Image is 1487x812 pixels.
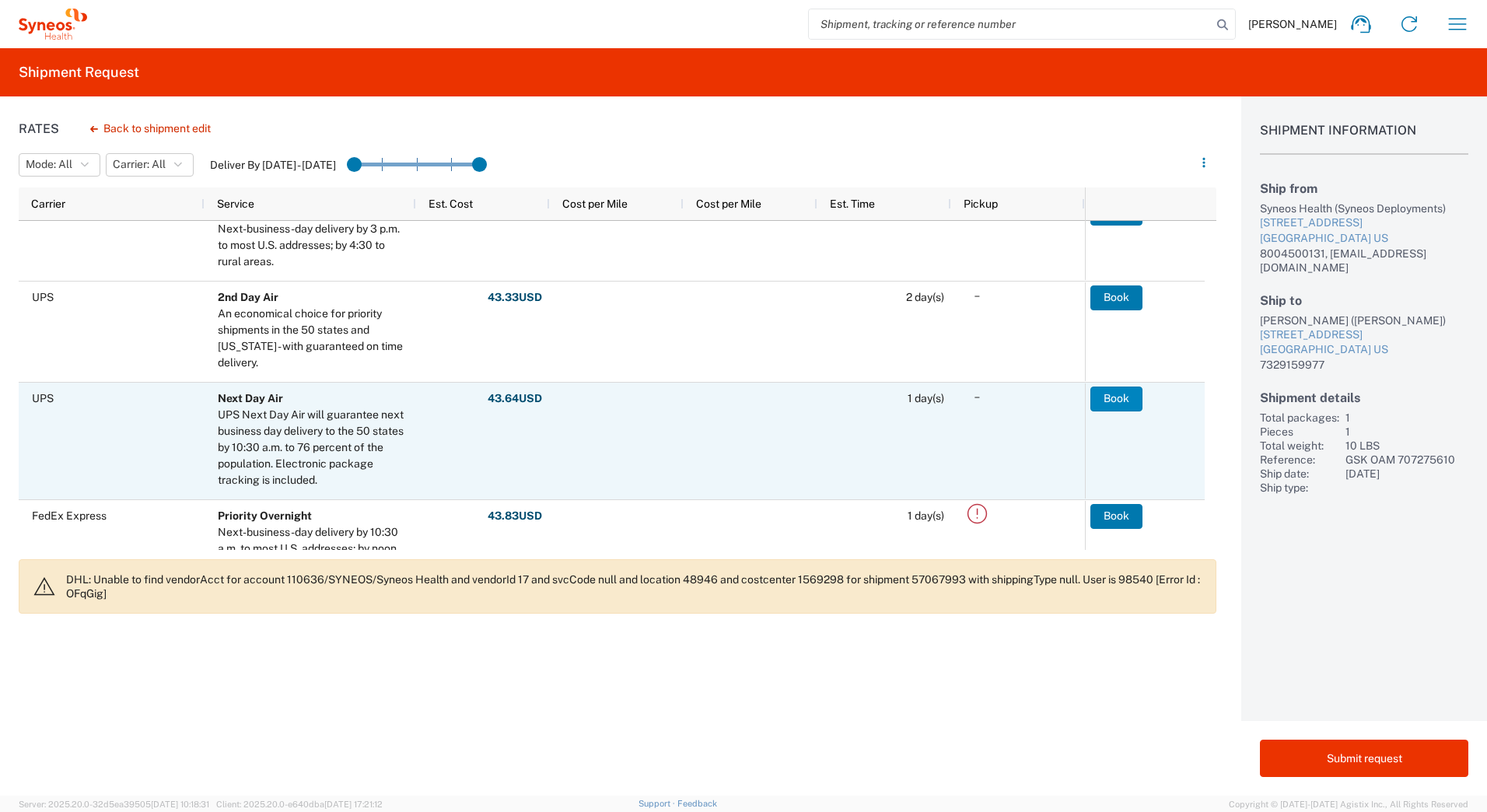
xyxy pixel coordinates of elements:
button: Book [1090,504,1142,529]
div: 8004500131, [EMAIL_ADDRESS][DOMAIN_NAME] [1260,247,1468,275]
button: Submit request [1260,740,1468,777]
span: Service [217,198,254,210]
button: Mode: All [19,153,100,177]
div: Next-business-day delivery by 10:30 a.m. to most U.S. addresses; by noon, 4:30 p.m. or 5 p.m. in ... [218,524,409,590]
h2: Shipment details [1260,390,1468,405]
span: 1 day(s) [908,509,944,522]
span: Est. Cost [429,198,473,210]
div: GSK OAM 707275610 [1345,453,1468,467]
button: Carrier: All [106,153,194,177]
div: 1 [1345,425,1468,439]
span: Server: 2025.20.0-32d5ea39505 [19,800,209,809]
label: Deliver By [DATE] - [DATE] [210,158,336,172]
div: UPS Next Day Air will guarantee next business day delivery to the 50 states by 10:30 a.m. to 76 p... [218,407,409,488]
span: UPS [32,291,54,303]
span: Est. Time [830,198,875,210]
span: [PERSON_NAME] [1248,17,1337,31]
span: Client: 2025.20.0-e640dba [216,800,383,809]
div: 7329159977 [1260,358,1468,372]
div: [STREET_ADDRESS] [1260,215,1468,231]
span: Cost per Mile [562,198,628,210]
a: [STREET_ADDRESS][GEOGRAPHIC_DATA] US [1260,327,1468,358]
strong: 43.64 USD [488,391,542,406]
button: 43.33USD [487,285,543,310]
button: Book [1090,387,1142,411]
span: Pickup [964,198,998,210]
div: 1 [1345,411,1468,425]
a: Feedback [677,799,717,808]
h2: Shipment Request [19,63,139,82]
p: DHL: Unable to find vendorAcct for account 110636/SYNEOS/Syneos Health and vendorId 17 and svcCod... [66,572,1203,600]
span: [DATE] 17:21:12 [324,800,383,809]
input: Shipment, tracking or reference number [809,9,1212,39]
b: 2nd Day Air [218,291,278,303]
div: Ship date: [1260,467,1339,481]
div: Pieces [1260,425,1339,439]
button: Back to shipment edit [78,115,223,142]
button: 43.83USD [487,504,543,529]
div: [GEOGRAPHIC_DATA] US [1260,231,1468,247]
div: Reference: [1260,453,1339,467]
div: Syneos Health (Syneos Deployments) [1260,201,1468,215]
h2: Ship from [1260,181,1468,196]
div: [PERSON_NAME] ([PERSON_NAME]) [1260,313,1468,327]
div: [DATE] [1345,467,1468,481]
h1: Shipment Information [1260,123,1468,155]
span: UPS [32,392,54,404]
a: Support [639,799,677,808]
span: Carrier [31,198,65,210]
b: Next Day Air [218,392,283,404]
h2: Ship to [1260,293,1468,308]
span: 1 day(s) [908,392,944,404]
button: 43.64USD [487,387,543,411]
span: FedEx Express [32,509,107,522]
b: Priority Overnight [218,509,312,522]
span: 2 day(s) [906,291,944,303]
span: Cost per Mile [696,198,761,210]
div: Total packages: [1260,411,1339,425]
div: [GEOGRAPHIC_DATA] US [1260,342,1468,358]
div: Total weight: [1260,439,1339,453]
button: Book [1090,285,1142,310]
span: Copyright © [DATE]-[DATE] Agistix Inc., All Rights Reserved [1229,797,1468,811]
h1: Rates [19,121,59,136]
div: [STREET_ADDRESS] [1260,327,1468,343]
div: Next-business-day delivery by 3 p.m. to most U.S. addresses; by 4:30 to rural areas. [218,221,409,270]
div: An economical choice for priority shipments in the 50 states and Puerto Rico - with guaranteed on... [218,306,409,371]
div: Ship type: [1260,481,1339,495]
span: [DATE] 10:18:31 [151,800,209,809]
span: Carrier: All [113,157,166,172]
a: [STREET_ADDRESS][GEOGRAPHIC_DATA] US [1260,215,1468,246]
div: 10 LBS [1345,439,1468,453]
strong: 43.83 USD [488,509,542,523]
strong: 43.33 USD [488,290,542,305]
span: Mode: All [26,157,72,172]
